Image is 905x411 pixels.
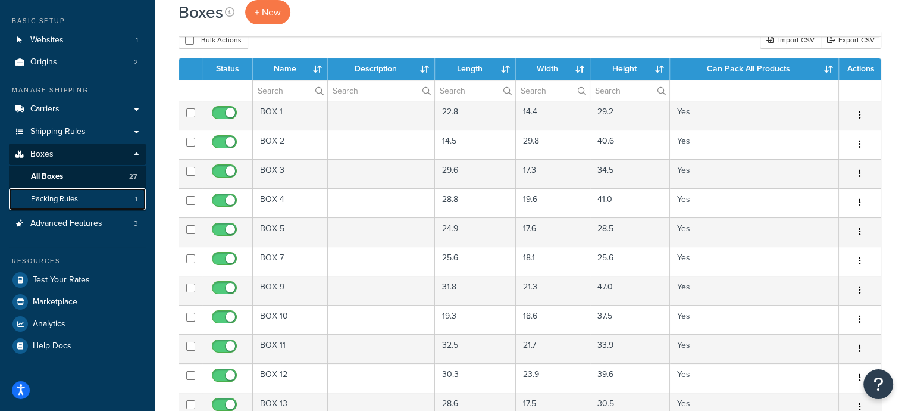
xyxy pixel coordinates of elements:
[670,58,839,80] th: Can Pack All Products : activate to sort column ascending
[435,363,516,393] td: 30.3
[9,313,146,335] a: Analytics
[435,159,516,188] td: 29.6
[863,369,893,399] button: Open Resource Center
[253,305,328,334] td: BOX 10
[33,319,65,329] span: Analytics
[328,80,434,101] input: Search
[435,305,516,334] td: 19.3
[435,188,516,217] td: 28.8
[590,188,670,217] td: 41.0
[9,144,146,166] a: Boxes
[9,291,146,313] a: Marketplace
[253,247,328,276] td: BOX 7
[30,127,86,137] span: Shipping Rules
[33,275,90,285] span: Test Your Rates
[179,31,248,49] button: Bulk Actions
[253,334,328,363] td: BOX 11
[135,194,137,204] span: 1
[30,35,64,45] span: Websites
[9,256,146,266] div: Resources
[760,31,821,49] div: Import CSV
[435,334,516,363] td: 32.5
[136,35,138,45] span: 1
[31,194,78,204] span: Packing Rules
[435,276,516,305] td: 31.8
[516,58,590,80] th: Width : activate to sort column ascending
[435,217,516,247] td: 24.9
[9,166,146,188] li: All Boxes
[821,31,881,49] a: Export CSV
[590,159,670,188] td: 34.5
[516,247,590,276] td: 18.1
[435,247,516,276] td: 25.6
[516,363,590,393] td: 23.9
[9,98,146,120] a: Carriers
[9,144,146,211] li: Boxes
[670,276,839,305] td: Yes
[590,247,670,276] td: 25.6
[134,219,138,229] span: 3
[590,217,670,247] td: 28.5
[670,217,839,247] td: Yes
[435,130,516,159] td: 14.5
[9,16,146,26] div: Basic Setup
[30,57,57,67] span: Origins
[516,101,590,130] td: 14.4
[9,51,146,73] a: Origins 2
[590,363,670,393] td: 39.6
[839,58,881,80] th: Actions
[516,159,590,188] td: 17.3
[9,269,146,291] a: Test Your Rates
[9,29,146,51] a: Websites 1
[129,172,137,182] span: 27
[435,58,516,80] th: Length : activate to sort column ascending
[9,51,146,73] li: Origins
[31,172,63,182] span: All Boxes
[9,213,146,235] li: Advanced Features
[590,334,670,363] td: 33.9
[9,85,146,95] div: Manage Shipping
[30,104,60,114] span: Carriers
[253,159,328,188] td: BOX 3
[9,121,146,143] li: Shipping Rules
[253,363,328,393] td: BOX 12
[328,58,435,80] th: Description : activate to sort column ascending
[670,305,839,334] td: Yes
[590,80,669,101] input: Search
[516,334,590,363] td: 21.7
[33,297,77,307] span: Marketplace
[590,130,670,159] td: 40.6
[253,188,328,217] td: BOX 4
[670,101,839,130] td: Yes
[590,305,670,334] td: 37.5
[253,130,328,159] td: BOX 2
[670,130,839,159] td: Yes
[9,29,146,51] li: Websites
[516,80,590,101] input: Search
[516,276,590,305] td: 21.3
[590,276,670,305] td: 47.0
[435,101,516,130] td: 22.8
[134,57,138,67] span: 2
[253,276,328,305] td: BOX 9
[9,188,146,210] li: Packing Rules
[253,101,328,130] td: BOX 1
[670,188,839,217] td: Yes
[179,1,223,24] h1: Boxes
[516,217,590,247] td: 17.6
[202,58,253,80] th: Status
[670,247,839,276] td: Yes
[9,166,146,188] a: All Boxes 27
[9,213,146,235] a: Advanced Features 3
[435,80,515,101] input: Search
[590,58,670,80] th: Height : activate to sort column ascending
[9,335,146,357] a: Help Docs
[255,5,281,19] span: + New
[670,334,839,363] td: Yes
[30,150,54,160] span: Boxes
[253,80,327,101] input: Search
